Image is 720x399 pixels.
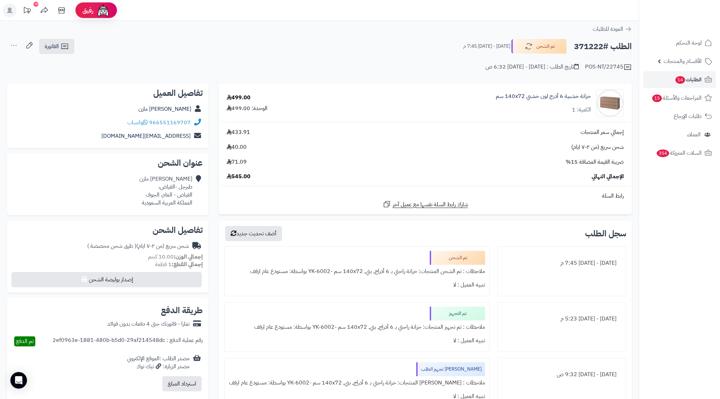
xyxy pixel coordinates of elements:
span: 545.00 [227,173,250,181]
div: شحن سريع (من ٢-٧ ايام) [87,242,189,250]
a: تحديثات المنصة [18,3,36,19]
div: 10 [34,2,38,7]
h2: طريقة الدفع [161,306,203,315]
a: العودة للطلبات [593,25,632,33]
div: [DATE] - [DATE] 7:45 م [502,256,622,270]
button: استرداد المبلغ [162,376,202,391]
h2: تفاصيل العميل [12,89,203,97]
div: مصدر الزيارة: تيك توك [127,363,190,371]
span: 354 [657,149,669,157]
h2: عنوان الشحن [12,159,203,167]
span: شارك رابط السلة نفسها مع عميل آخر [393,201,468,209]
span: شحن سريع (من ٢-٧ ايام) [571,143,624,151]
div: الوحدة: 499.00 [227,105,267,112]
a: [PERSON_NAME] مازن [138,105,191,113]
span: العودة للطلبات [593,25,623,33]
button: أضف تحديث جديد [225,226,282,241]
div: [DATE] - [DATE] 5:23 م [502,312,622,326]
span: 433.91 [227,128,250,136]
span: طلبات الإرجاع [674,111,702,121]
div: تاريخ الطلب : [DATE] - [DATE] 6:32 ص [485,63,579,71]
h2: الطلب #371222 [574,39,632,54]
small: [DATE] - [DATE] 7:45 م [463,43,510,50]
div: تمارا - فاتورتك حتى 4 دفعات بدون فوائد [107,320,190,328]
img: 1752058398-1(9)-90x90.jpg [596,89,623,117]
a: السلات المتروكة354 [643,145,716,161]
span: الفاتورة [45,42,59,51]
span: السلات المتروكة [656,148,702,158]
div: [DATE] - [DATE] 9:32 ص [502,368,622,381]
h2: تفاصيل الشحن [12,226,203,234]
span: الإجمالي النهائي [592,173,624,181]
span: المراجعات والأسئلة [651,93,702,103]
button: إصدار بوليصة الشحن [11,272,202,287]
div: ملاحظات : تم الشحن المنتجات: خزانة راحتي بـ 6 أدراج, بني, ‎140x72 سم‏ -YK-6002 بواسطة: مستودع عام... [229,265,485,278]
div: تم التجهيز [430,307,485,320]
span: تم الدفع [16,337,34,345]
span: العملاء [687,130,701,139]
button: تم الشحن [511,39,567,54]
span: الأقسام والمنتجات [664,56,702,66]
a: المراجعات والأسئلة15 [643,90,716,106]
a: شارك رابط السلة نفسها مع عميل آخر [383,200,468,209]
span: ضريبة القيمة المضافة 15% [566,158,624,166]
div: رقم عملية الدفع : 2ef0963e-1881-480b-b5d0-29af214548dc [53,336,203,346]
div: تنبيه العميل : لا [229,334,485,347]
span: 14 [675,76,685,84]
div: [PERSON_NAME] مازن طبرجل -الفياض، الفياض - العام، الجوف المملكة العربية السعودية [139,175,192,207]
a: لوحة التحكم [643,35,716,51]
img: logo-2.png [673,17,713,32]
span: الطلبات [675,75,702,84]
small: 10.00 كجم [148,253,203,261]
a: الفاتورة [39,39,74,54]
span: إجمالي سعر المنتجات [581,128,624,136]
div: الكمية: 1 [572,106,591,114]
a: خزانة خشبية 6 أدرج لون خشبي 140x72 سم [496,92,591,100]
div: POS-NT/22745 [585,63,632,71]
a: الطلبات14 [643,71,716,88]
div: تنبيه العميل : لا [229,278,485,292]
a: العملاء [643,126,716,143]
a: [EMAIL_ADDRESS][DOMAIN_NAME] [101,132,191,140]
small: 1 قطعة [155,260,203,269]
span: ( طرق شحن مخصصة ) [87,242,136,250]
span: 40.00 [227,143,247,151]
div: مصدر الطلب :الموقع الإلكتروني [127,355,190,371]
div: [PERSON_NAME] تجهيز الطلب [416,362,485,376]
span: 15 [652,94,662,102]
span: 71.09 [227,158,247,166]
div: رابط السلة [221,192,629,200]
strong: إجمالي الوزن: [174,253,203,261]
div: 499.00 [227,94,250,102]
a: 966551169707 [149,118,191,127]
a: واتساب [127,118,148,127]
div: ملاحظات : [PERSON_NAME] المنتجات: خزانة راحتي بـ 6 أدراج, بني, ‎140x72 سم‏ -YK-6002 بواسطة: مستود... [229,376,485,390]
span: رفيق [82,6,93,15]
h3: سجل الطلب [585,229,626,238]
img: ai-face.png [96,3,110,17]
strong: إجمالي القطع: [172,260,203,269]
div: تم الشحن [430,251,485,265]
div: Open Intercom Messenger [10,372,27,389]
span: لوحة التحكم [676,38,702,48]
div: ملاحظات : تم تجهيز المنتجات: خزانة راحتي بـ 6 أدراج, بني, ‎140x72 سم‏ -YK-6002 بواسطة: مستودع عام... [229,320,485,334]
a: طلبات الإرجاع [643,108,716,125]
